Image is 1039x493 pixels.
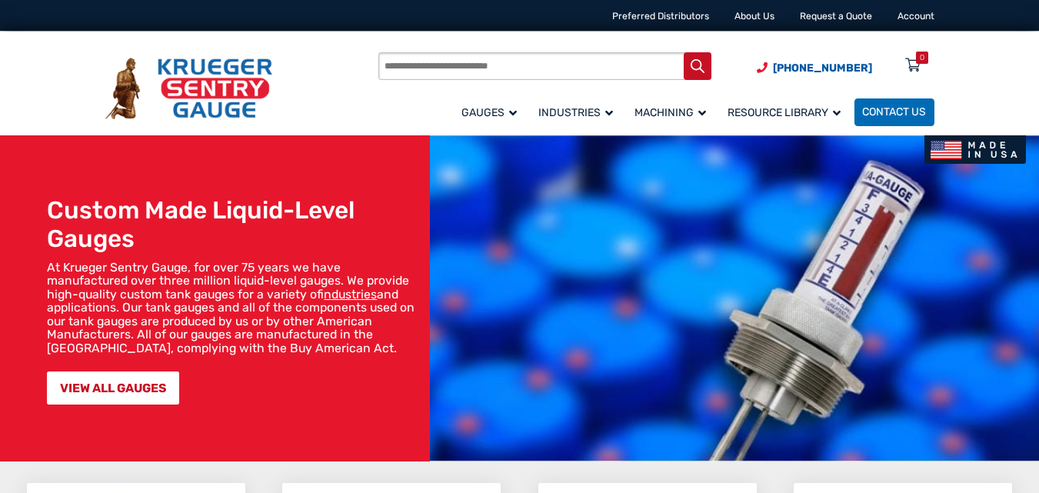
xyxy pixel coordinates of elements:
[773,62,872,75] span: [PHONE_NUMBER]
[924,135,1025,164] img: Made In USA
[612,11,709,22] a: Preferred Distributors
[634,106,706,119] span: Machining
[720,96,854,128] a: Resource Library
[854,98,934,126] a: Contact Us
[461,106,517,119] span: Gauges
[757,60,872,76] a: Phone Number (920) 434-8860
[105,58,272,119] img: Krueger Sentry Gauge
[920,52,924,64] div: 0
[430,135,1039,461] img: bg_hero_bannerksentry
[454,96,531,128] a: Gauges
[531,96,627,128] a: Industries
[324,287,377,301] a: industries
[897,11,934,22] a: Account
[800,11,872,22] a: Request a Quote
[47,371,179,405] a: VIEW ALL GAUGES
[862,106,926,119] span: Contact Us
[627,96,720,128] a: Machining
[47,196,423,255] h1: Custom Made Liquid-Level Gauges
[728,106,841,119] span: Resource Library
[538,106,613,119] span: Industries
[47,261,423,355] p: At Krueger Sentry Gauge, for over 75 years we have manufactured over three million liquid-level g...
[734,11,774,22] a: About Us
